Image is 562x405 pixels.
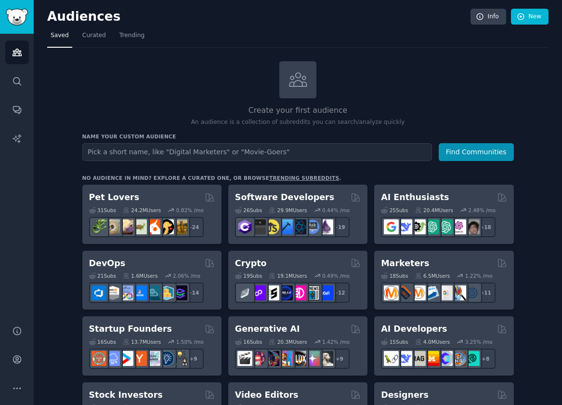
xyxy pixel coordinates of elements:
[235,257,267,270] h2: Crypto
[132,285,147,300] img: DevOpsLinks
[451,219,466,234] img: OpenAIDev
[89,323,172,335] h2: Startup Founders
[172,351,187,366] img: growmybusiness
[305,351,320,366] img: starryai
[411,285,426,300] img: AskMarketing
[322,207,350,214] div: 0.44 % /mo
[89,272,116,279] div: 21 Sub s
[465,351,480,366] img: AIDevelopersSociety
[278,351,293,366] img: sdforall
[471,9,506,25] a: Info
[384,351,399,366] img: LangChain
[397,219,412,234] img: DeepSeek
[415,272,450,279] div: 6.5M Users
[118,219,133,234] img: leopardgeckos
[89,389,163,401] h2: Stock Investors
[145,219,160,234] img: cockatiel
[91,351,106,366] img: EntrepreneurRideAlong
[415,207,453,214] div: 20.4M Users
[264,285,279,300] img: ethstaker
[251,219,266,234] img: software
[381,207,408,214] div: 25 Sub s
[381,191,449,203] h2: AI Enthusiasts
[322,338,350,345] div: 1.42 % /mo
[291,219,306,234] img: reactnative
[318,219,333,234] img: elixir
[424,285,439,300] img: Emailmarketing
[329,349,350,369] div: + 9
[451,285,466,300] img: MarketingResearch
[237,351,252,366] img: aivideo
[269,338,307,345] div: 20.3M Users
[183,217,204,237] div: + 24
[105,351,120,366] img: SaaS
[235,272,262,279] div: 19 Sub s
[105,285,120,300] img: AWS_Certified_Experts
[145,351,160,366] img: indiehackers
[172,219,187,234] img: dogbreed
[451,351,466,366] img: llmops
[269,272,307,279] div: 19.1M Users
[82,175,341,181] div: No audience in mind? Explore a curated one, or browse .
[381,323,447,335] h2: AI Developers
[291,351,306,366] img: FluxAI
[6,9,28,26] img: GummySearch logo
[318,285,333,300] img: defi_
[465,285,480,300] img: OnlineMarketing
[511,9,549,25] a: New
[424,351,439,366] img: MistralAI
[183,283,204,303] div: + 14
[384,285,399,300] img: content_marketing
[123,338,161,345] div: 13.7M Users
[318,351,333,366] img: DreamBooth
[235,191,334,203] h2: Software Developers
[145,285,160,300] img: platformengineering
[91,219,106,234] img: herpetology
[79,28,109,48] a: Curated
[89,338,116,345] div: 16 Sub s
[47,9,471,25] h2: Audiences
[118,285,133,300] img: Docker_DevOps
[172,285,187,300] img: PlatformEngineers
[235,323,300,335] h2: Generative AI
[465,338,493,345] div: 3.25 % /mo
[291,285,306,300] img: defiblockchain
[329,283,350,303] div: + 12
[173,272,200,279] div: 2.06 % /mo
[119,31,144,40] span: Trending
[251,351,266,366] img: dalle2
[91,285,106,300] img: azuredevops
[305,285,320,300] img: CryptoNews
[438,219,453,234] img: chatgpt_prompts_
[235,207,262,214] div: 26 Sub s
[411,351,426,366] img: Rag
[89,207,116,214] div: 31 Sub s
[235,338,262,345] div: 16 Sub s
[424,219,439,234] img: chatgpt_promptDesign
[381,338,408,345] div: 15 Sub s
[89,191,140,203] h2: Pet Lovers
[176,207,204,214] div: 0.82 % /mo
[264,219,279,234] img: learnjavascript
[415,338,450,345] div: 4.0M Users
[235,389,299,401] h2: Video Editors
[132,351,147,366] img: ycombinator
[82,133,514,140] h3: Name your custom audience
[237,285,252,300] img: ethfinance
[159,219,174,234] img: PetAdvice
[475,349,496,369] div: + 8
[82,118,514,127] p: An audience is a collection of subreddits you can search/analyze quickly
[269,207,307,214] div: 29.9M Users
[439,143,514,161] button: Find Communities
[237,219,252,234] img: csharp
[82,31,106,40] span: Curated
[329,217,350,237] div: + 19
[397,351,412,366] img: DeepSeek
[278,285,293,300] img: web3
[322,272,350,279] div: 0.49 % /mo
[183,349,204,369] div: + 9
[264,351,279,366] img: deepdream
[397,285,412,300] img: bigseo
[116,28,148,48] a: Trending
[468,207,496,214] div: 2.48 % /mo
